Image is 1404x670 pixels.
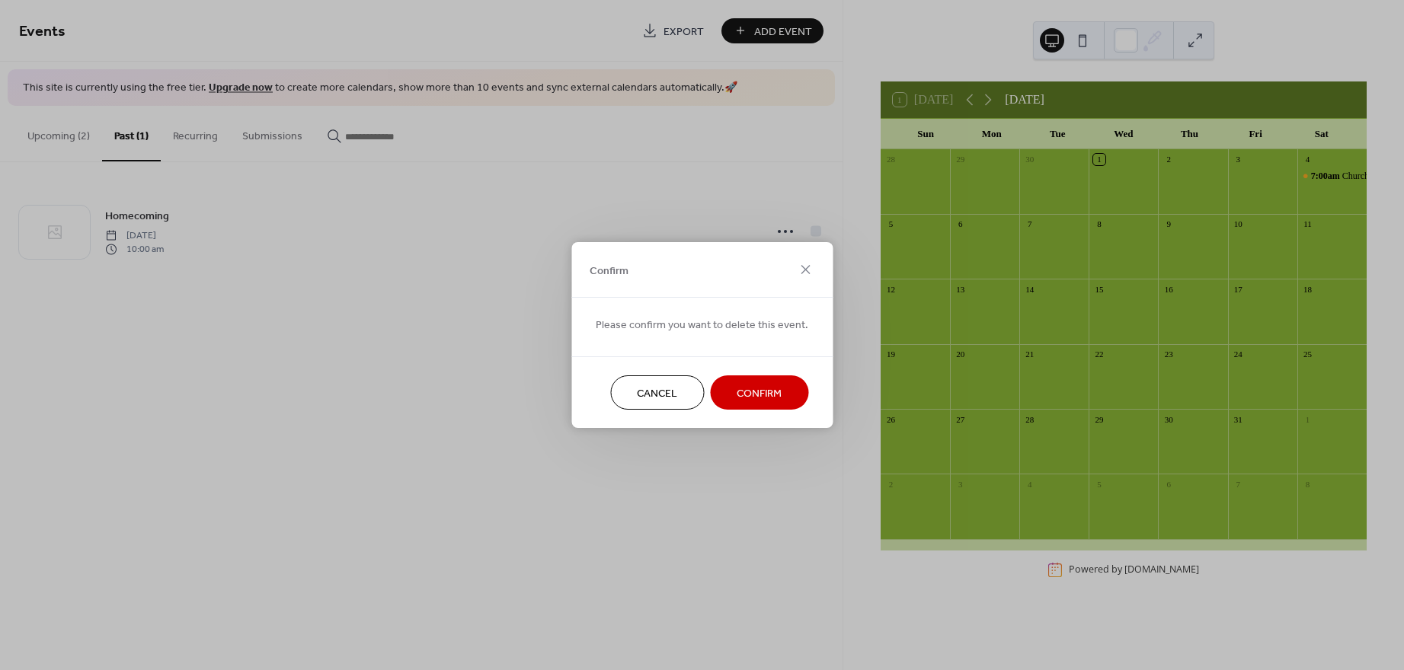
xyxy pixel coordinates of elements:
span: Cancel [637,386,677,402]
button: Cancel [610,375,704,410]
span: Please confirm you want to delete this event. [596,317,808,333]
button: Confirm [710,375,808,410]
span: Confirm [590,263,628,279]
span: Confirm [737,386,782,402]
